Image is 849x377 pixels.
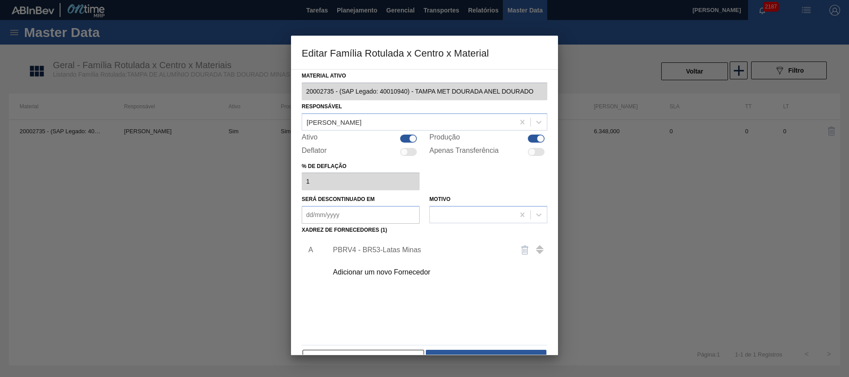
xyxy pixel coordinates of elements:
div: Adicionar um novo Fornecedor [333,268,507,276]
label: Será descontinuado em [302,196,375,202]
label: Motivo [429,196,450,202]
label: Deflator [302,147,327,157]
button: Salvar [426,350,546,368]
div: [PERSON_NAME] [307,118,361,126]
label: Material ativo [302,70,547,82]
input: dd/mm/yyyy [302,206,420,224]
div: PBRV4 - BR53-Latas Minas [333,246,507,254]
li: A [302,239,315,261]
button: delete-icon [514,239,536,261]
label: Responsável [302,103,342,110]
h3: Editar Família Rotulada x Centro x Material [291,36,558,70]
label: Xadrez de Fornecedores (1) [302,227,387,233]
img: delete-icon [520,245,530,255]
label: Produção [429,133,460,144]
label: Ativo [302,133,318,144]
label: % de deflação [302,160,420,173]
button: Cancelar [303,350,424,368]
label: Apenas Transferência [429,147,499,157]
